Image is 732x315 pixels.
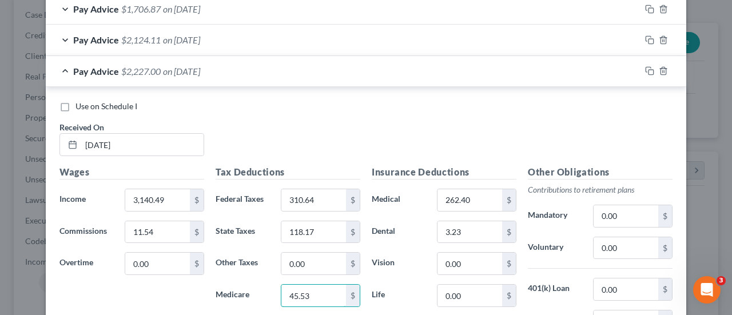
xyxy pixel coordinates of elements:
[502,221,516,243] div: $
[528,165,673,180] h5: Other Obligations
[437,221,502,243] input: 0.00
[658,278,672,300] div: $
[190,253,204,274] div: $
[366,189,431,212] label: Medical
[81,134,204,155] input: MM/DD/YYYY
[281,189,346,211] input: 0.00
[522,237,587,260] label: Voluntary
[346,285,360,306] div: $
[210,189,275,212] label: Federal Taxes
[121,34,161,45] span: $2,124.11
[437,285,502,306] input: 0.00
[121,3,161,14] span: $1,706.87
[658,237,672,259] div: $
[216,165,360,180] h5: Tax Deductions
[528,184,673,196] p: Contributions to retirement plans
[437,253,502,274] input: 0.00
[281,253,346,274] input: 0.00
[54,252,119,275] label: Overtime
[125,253,190,274] input: 0.00
[210,221,275,244] label: State Taxes
[372,165,516,180] h5: Insurance Deductions
[346,221,360,243] div: $
[73,34,119,45] span: Pay Advice
[281,285,346,306] input: 0.00
[59,165,204,180] h5: Wages
[121,66,161,77] span: $2,227.00
[54,221,119,244] label: Commissions
[125,189,190,211] input: 0.00
[346,189,360,211] div: $
[73,66,119,77] span: Pay Advice
[59,122,104,132] span: Received On
[693,276,721,304] iframe: Intercom live chat
[59,194,86,204] span: Income
[366,252,431,275] label: Vision
[717,276,726,285] span: 3
[190,221,204,243] div: $
[163,66,200,77] span: on [DATE]
[366,221,431,244] label: Dental
[594,237,658,259] input: 0.00
[125,221,190,243] input: 0.00
[210,252,275,275] label: Other Taxes
[190,189,204,211] div: $
[163,34,200,45] span: on [DATE]
[75,101,137,111] span: Use on Schedule I
[594,278,658,300] input: 0.00
[594,205,658,227] input: 0.00
[522,278,587,301] label: 401(k) Loan
[210,284,275,307] label: Medicare
[281,221,346,243] input: 0.00
[522,205,587,228] label: Mandatory
[502,253,516,274] div: $
[437,189,502,211] input: 0.00
[366,284,431,307] label: Life
[502,285,516,306] div: $
[658,205,672,227] div: $
[163,3,200,14] span: on [DATE]
[73,3,119,14] span: Pay Advice
[346,253,360,274] div: $
[502,189,516,211] div: $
